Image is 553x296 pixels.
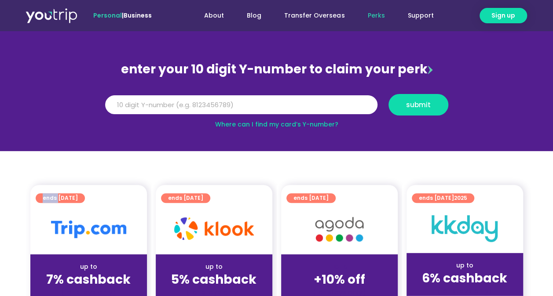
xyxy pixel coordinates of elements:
span: ends [DATE] [293,193,329,203]
strong: +10% off [314,271,365,288]
span: 2025 [454,194,467,202]
span: | [93,11,152,20]
strong: 5% cashback [171,271,256,288]
a: Blog [235,7,273,24]
div: up to [414,261,516,270]
nav: Menu [176,7,445,24]
a: ends [DATE] [161,193,210,203]
input: 10 digit Y-number (e.g. 8123456789) [105,95,377,115]
span: submit [406,101,431,108]
span: Personal [93,11,122,20]
a: Business [124,11,152,20]
a: ends [DATE]2025 [412,193,474,203]
strong: 6% cashback [422,270,507,287]
div: up to [37,262,140,271]
a: ends [DATE] [36,193,85,203]
span: Sign up [491,11,515,20]
a: ends [DATE] [286,193,336,203]
button: submit [388,94,448,116]
a: Perks [356,7,396,24]
div: up to [163,262,265,271]
a: Support [396,7,445,24]
div: enter your 10 digit Y-number to claim your perk [101,58,453,81]
a: Transfer Overseas [273,7,356,24]
form: Y Number [105,94,448,122]
a: About [193,7,235,24]
div: (for stays only) [414,286,516,296]
span: ends [DATE] [43,193,78,203]
a: Sign up [480,8,527,23]
span: ends [DATE] [419,193,467,203]
span: ends [DATE] [168,193,203,203]
strong: 7% cashback [46,271,131,288]
span: up to [331,262,348,271]
a: Where can I find my card’s Y-number? [215,120,338,129]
